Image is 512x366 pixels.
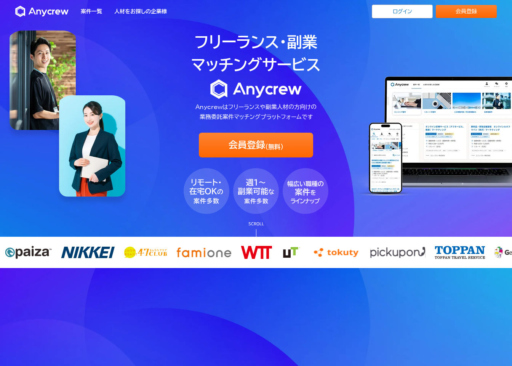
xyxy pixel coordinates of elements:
a: 会員登録 [436,5,497,18]
a: 人材をお探しの企業様 [114,9,167,14]
img: famione [173,246,228,259]
p: Anycrewはフリーランスや副業人材の方向けの 業務委託案件マッチングプラットフォームです [184,102,328,122]
span: 会員登録 [229,140,265,151]
img: fv_bubble2 [233,168,279,214]
img: tokuty [308,246,358,259]
img: nikkei [58,247,112,258]
img: logo [210,79,302,99]
a: 案件一覧 [81,9,102,14]
img: wtt [237,246,269,259]
img: pickupon [367,246,422,259]
img: toppan [431,246,482,259]
img: 47club [121,247,164,258]
img: fv_bubble1 [184,168,229,214]
a: 会員登録(無料) [199,133,313,157]
h1: フリーランス・副業 マッチングサービス [184,30,328,76]
p: SCROLL [246,222,266,226]
img: Anycrew [15,6,69,17]
img: ut [278,246,299,259]
img: fv_bubble3 [283,168,328,214]
img: paiza [2,246,48,259]
a: ログイン [372,5,433,18]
